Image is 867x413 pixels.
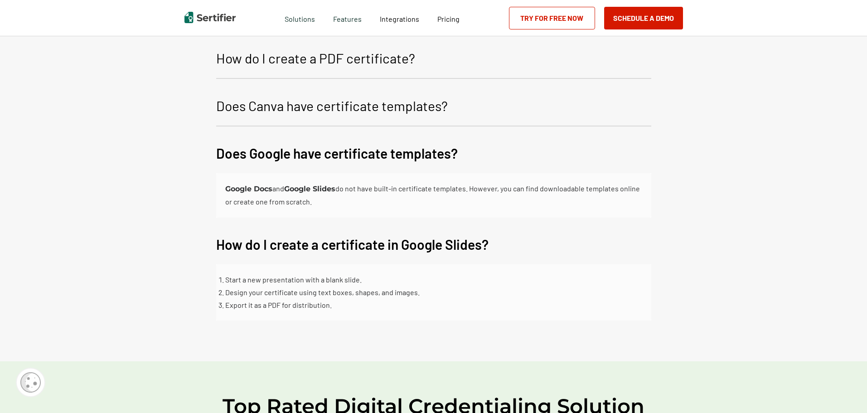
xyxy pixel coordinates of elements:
div: and do not have built-in certificate templates. However, you can find downloadable templates onli... [225,182,642,209]
span: Integrations [380,15,419,23]
span: Pricing [437,15,460,23]
b: Google Slides [284,185,335,193]
a: Integrations [380,12,419,24]
button: How do I create a PDF certificate? [216,40,651,79]
button: Does Google have certificate templates? [216,136,651,173]
li: Export it as a PDF for distribution. [225,299,642,311]
p: Does Google have certificate templates? [216,142,458,164]
b: Google Docs [225,185,272,193]
p: How do I create a certificate in Google Slides? [216,233,489,255]
img: Cookie Popup Icon [20,372,41,393]
button: Schedule a Demo [604,7,683,29]
button: Does Canva have certificate templates? [216,88,651,126]
span: Features [333,12,362,24]
p: How do I create a PDF certificate? [216,47,415,69]
p: Does Canva have certificate templates? [216,95,448,117]
li: Design your certificate using text boxes, shapes, and images. [225,286,642,299]
div: Does Google have certificate templates? [216,173,651,218]
span: Solutions [285,12,315,24]
a: Pricing [437,12,460,24]
a: Try for Free Now [509,7,595,29]
button: How do I create a certificate in Google Slides? [216,227,651,264]
div: How do I create a certificate in Google Slides? [216,264,651,321]
li: Start a new presentation with a blank slide. [225,273,642,286]
iframe: Chat Widget [822,369,867,413]
img: Sertifier | Digital Credentialing Platform [184,12,236,23]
